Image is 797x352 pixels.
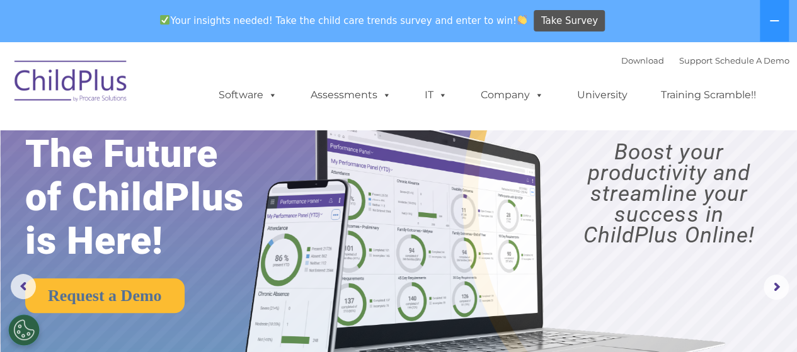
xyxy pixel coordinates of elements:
[412,82,460,108] a: IT
[679,55,713,65] a: Support
[468,82,556,108] a: Company
[25,132,280,263] rs-layer: The Future of ChildPlus is Here!
[621,55,664,65] a: Download
[8,52,134,115] img: ChildPlus by Procare Solutions
[517,15,527,25] img: 👏
[621,55,789,65] font: |
[648,82,769,108] a: Training Scramble!!
[155,8,532,33] span: Your insights needed! Take the child care trends survey and enter to win!
[551,142,787,246] rs-layer: Boost your productivity and streamline your success in ChildPlus Online!
[715,55,789,65] a: Schedule A Demo
[298,82,404,108] a: Assessments
[175,83,214,93] span: Last name
[206,82,290,108] a: Software
[160,15,169,25] img: ✅
[565,82,640,108] a: University
[534,10,605,32] a: Take Survey
[25,278,185,313] a: Request a Demo
[175,135,229,144] span: Phone number
[8,314,40,346] button: Cookies Settings
[541,10,598,32] span: Take Survey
